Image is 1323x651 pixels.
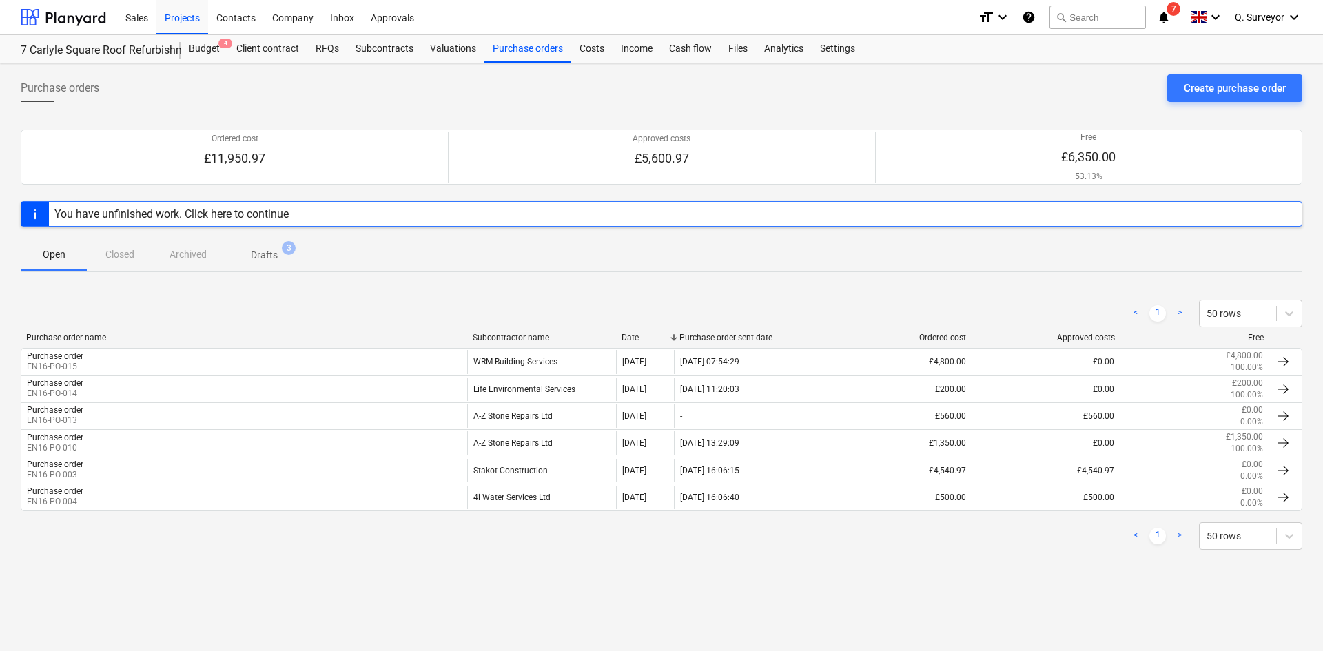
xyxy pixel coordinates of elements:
div: Purchase order [27,378,83,388]
p: £1,350.00 [1226,431,1263,443]
div: Purchase order name [26,333,462,342]
p: EN16-PO-010 [27,442,83,454]
a: Next page [1171,305,1188,322]
div: Purchase order [27,433,83,442]
div: [DATE] [622,357,646,366]
p: Ordered cost [204,133,265,145]
div: Purchase order [27,459,83,469]
div: Purchase order [27,405,83,415]
div: £0.00 [972,431,1120,455]
div: [DATE] 16:06:40 [680,493,739,502]
div: £500.00 [972,486,1120,509]
p: £0.00 [1242,486,1263,497]
div: Client contract [228,35,307,63]
a: Income [613,35,661,63]
p: 0.00% [1240,497,1263,509]
div: £1,350.00 [823,431,972,455]
button: Search [1049,6,1146,29]
a: Costs [571,35,613,63]
p: EN16-PO-004 [27,496,83,508]
div: £0.00 [972,350,1120,373]
div: £560.00 [823,404,972,428]
div: Approved costs [977,333,1115,342]
div: Create purchase order [1184,79,1286,97]
div: [DATE] [622,466,646,475]
div: 7 Carlyle Square Roof Refurbishment, Elevation Repairs & Redecoration [21,43,164,58]
div: 4i Water Services Ltd [467,486,616,509]
p: Open [37,247,70,262]
i: notifications [1157,9,1171,25]
span: 4 [218,39,232,48]
div: Date [622,333,668,342]
i: keyboard_arrow_down [1207,9,1224,25]
div: Purchase order sent date [679,333,817,342]
div: £0.00 [972,378,1120,401]
a: Settings [812,35,863,63]
p: £6,350.00 [1061,149,1116,165]
div: Ordered cost [828,333,966,342]
a: Cash flow [661,35,720,63]
div: £500.00 [823,486,972,509]
a: Next page [1171,528,1188,544]
a: Purchase orders [484,35,571,63]
div: £200.00 [823,378,972,401]
p: £200.00 [1232,378,1263,389]
p: 100.00% [1231,389,1263,401]
a: Previous page [1127,305,1144,322]
p: 100.00% [1231,443,1263,455]
i: format_size [978,9,994,25]
i: Knowledge base [1022,9,1036,25]
p: Approved costs [633,133,690,145]
div: [DATE] 07:54:29 [680,357,739,366]
div: [DATE] [622,438,646,448]
a: Subcontracts [347,35,422,63]
p: Drafts [251,248,278,262]
span: 7 [1167,2,1180,16]
p: EN16-PO-015 [27,361,83,373]
p: £11,950.97 [204,150,265,167]
div: Budget [181,35,228,63]
div: [DATE] 11:20:03 [680,384,739,394]
div: You have unfinished work. Click here to continue [54,207,289,220]
span: 3 [282,241,296,255]
i: keyboard_arrow_down [994,9,1011,25]
div: A-Z Stone Repairs Ltd [467,431,616,455]
p: 100.00% [1231,362,1263,373]
p: Free [1061,132,1116,143]
button: Create purchase order [1167,74,1302,102]
p: EN16-PO-014 [27,388,83,400]
div: Purchase order [27,351,83,361]
p: 0.00% [1240,471,1263,482]
div: - [680,411,682,421]
div: [DATE] 13:29:09 [680,438,739,448]
div: [DATE] [622,493,646,502]
div: Purchase order [27,486,83,496]
div: £560.00 [972,404,1120,428]
a: Page 1 is your current page [1149,528,1166,544]
a: Previous page [1127,528,1144,544]
p: EN16-PO-003 [27,469,83,481]
span: Q. Surveyor [1235,12,1284,23]
a: Valuations [422,35,484,63]
div: Life Environmental Services [467,378,616,401]
p: £4,800.00 [1226,350,1263,362]
div: [DATE] [622,411,646,421]
div: Free [1126,333,1264,342]
div: £4,800.00 [823,350,972,373]
p: EN16-PO-013 [27,415,83,426]
a: Budget4 [181,35,228,63]
p: £0.00 [1242,459,1263,471]
div: A-Z Stone Repairs Ltd [467,404,616,428]
a: Analytics [756,35,812,63]
div: [DATE] 16:06:15 [680,466,739,475]
a: RFQs [307,35,347,63]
